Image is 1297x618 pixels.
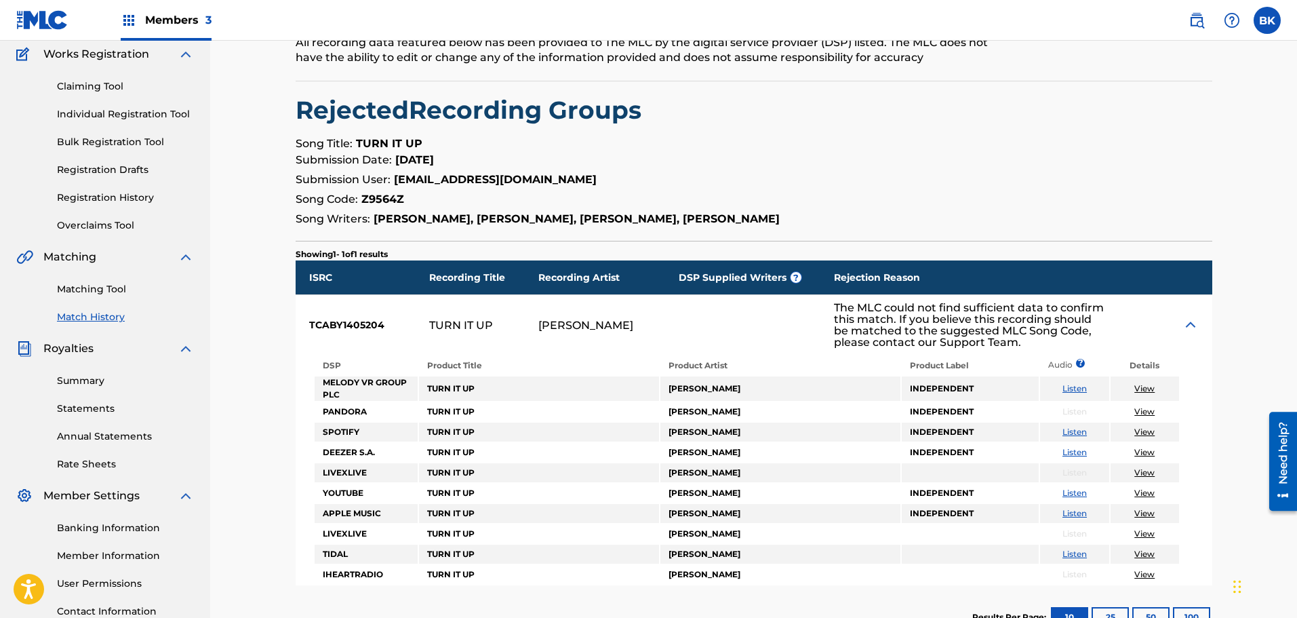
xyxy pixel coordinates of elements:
a: Rate Sheets [57,457,194,471]
td: [PERSON_NAME] [660,402,900,421]
td: INDEPENDENT [902,402,1039,421]
td: [PERSON_NAME] [660,423,900,442]
img: Works Registration [16,46,34,62]
span: Song Title: [296,137,353,150]
div: Drag [1233,566,1241,607]
div: Help [1218,7,1245,34]
span: Submission Date: [296,153,392,166]
div: TCABY1405204 [296,295,430,355]
span: ? [791,272,801,283]
a: Listen [1062,383,1087,393]
td: TURN IT UP [419,504,659,523]
a: View [1134,488,1155,498]
img: search [1189,12,1205,28]
img: Member Settings [16,488,33,504]
img: expand [178,488,194,504]
a: Statements [57,402,194,416]
img: Royalties [16,341,33,357]
a: Listen [1062,488,1087,498]
a: Listen [1062,508,1087,518]
td: [PERSON_NAME] [660,443,900,462]
p: Audio [1040,359,1056,371]
td: [PERSON_NAME] [660,504,900,523]
td: TURN IT UP [419,463,659,482]
td: [PERSON_NAME] [660,463,900,482]
td: TIDAL [315,545,418,564]
a: Registration History [57,191,194,205]
strong: [EMAIL_ADDRESS][DOMAIN_NAME] [394,173,597,186]
td: TURN IT UP [419,423,659,442]
td: TURN IT UP [419,443,659,462]
a: Listen [1062,549,1087,559]
td: PANDORA [315,402,418,421]
a: View [1134,427,1155,437]
div: TURN IT UP [429,320,493,331]
a: Overclaims Tool [57,218,194,233]
img: expand [178,341,194,357]
span: ? [1080,359,1081,368]
td: [PERSON_NAME] [660,376,900,401]
div: Recording Title [429,260,538,294]
th: Product Title [419,356,659,375]
td: TURN IT UP [419,524,659,543]
a: User Permissions [57,577,194,591]
a: Listen [1062,427,1087,437]
td: YOUTUBE [315,484,418,503]
td: APPLE MUSIC [315,504,418,523]
td: TURN IT UP [419,402,659,421]
a: Registration Drafts [57,163,194,177]
iframe: Resource Center [1259,406,1297,516]
p: Showing 1 - 1 of 1 results [296,248,388,260]
td: [PERSON_NAME] [660,565,900,584]
span: Member Settings [43,488,140,504]
h2: Rejected Recording Groups [296,95,1212,125]
td: DEEZER S.A. [315,443,418,462]
th: Details [1111,356,1179,375]
td: INDEPENDENT [902,443,1039,462]
div: User Menu [1254,7,1281,34]
td: [PERSON_NAME] [660,545,900,564]
a: Summary [57,374,194,388]
td: TURN IT UP [419,545,659,564]
td: LIVEXLIVE [315,524,418,543]
div: All recording data featured below has been provided to The MLC by the digital service provider (D... [296,35,1001,65]
span: Song Code: [296,193,358,206]
th: Product Label [902,356,1039,375]
td: TURN IT UP [419,484,659,503]
span: Submission User: [296,173,391,186]
span: Royalties [43,341,94,357]
strong: Z9564Z [361,193,404,206]
span: Works Registration [43,46,149,62]
td: [PERSON_NAME] [660,524,900,543]
div: DSP Supplied Writers [679,260,834,294]
iframe: Chat Widget [1229,553,1297,618]
a: Listen [1062,447,1087,457]
a: Member Information [57,549,194,563]
a: Individual Registration Tool [57,107,194,121]
a: View [1134,383,1155,393]
td: LIVEXLIVE [315,463,418,482]
td: MELODY VR GROUP PLC [315,376,418,401]
img: expand [178,249,194,265]
span: 3 [205,14,212,26]
a: View [1134,528,1155,539]
a: Bulk Registration Tool [57,135,194,149]
strong: [DATE] [395,153,434,166]
img: Top Rightsholders [121,12,137,28]
div: [PERSON_NAME] [538,320,633,331]
strong: TURN IT UP [356,137,422,150]
div: ISRC [296,260,430,294]
td: INDEPENDENT [902,423,1039,442]
th: Product Artist [660,356,900,375]
a: Match History [57,310,194,324]
th: DSP [315,356,418,375]
div: The MLC could not find sufficient data to confirm this match. If you believe this recording shoul... [834,302,1105,348]
p: Listen [1040,467,1109,479]
span: Members [145,12,212,28]
img: expand [178,46,194,62]
strong: [PERSON_NAME], [PERSON_NAME], [PERSON_NAME], [PERSON_NAME] [374,212,780,225]
td: IHEARTRADIO [315,565,418,584]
